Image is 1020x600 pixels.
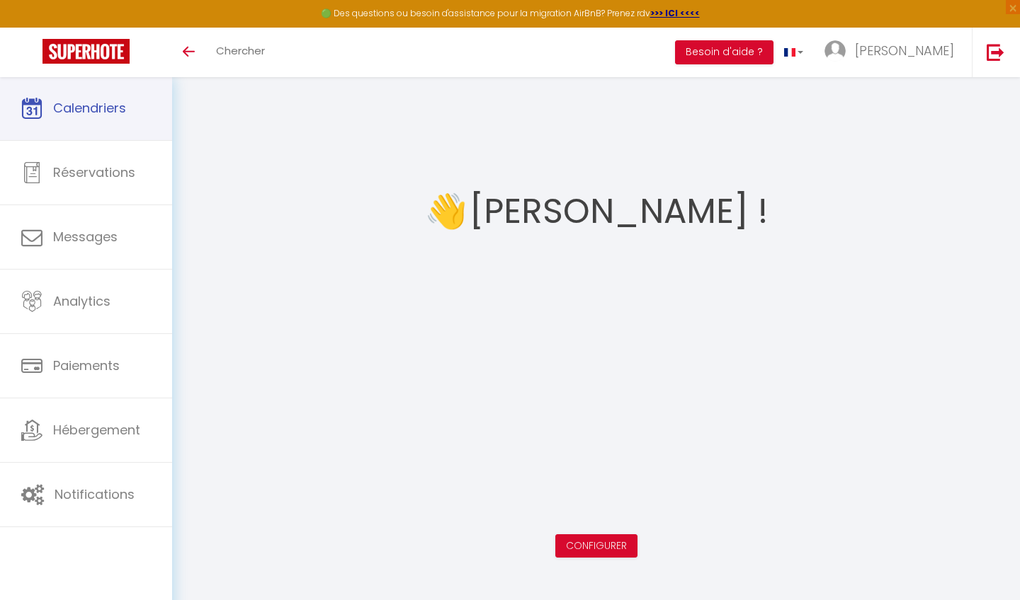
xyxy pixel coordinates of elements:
iframe: welcome-outil.mov [370,254,823,509]
span: Messages [53,228,118,246]
img: Super Booking [42,39,130,64]
img: logout [987,43,1004,61]
a: Chercher [205,28,276,77]
span: Hébergement [53,421,140,439]
span: [PERSON_NAME] [855,42,954,59]
span: Réservations [53,163,135,181]
a: Configurer [566,538,627,553]
span: Analytics [53,292,110,310]
h1: [PERSON_NAME] ! [470,169,768,254]
button: Configurer [555,534,637,558]
span: 👋 [425,185,467,238]
span: Calendriers [53,99,126,117]
span: Paiements [53,357,120,374]
a: >>> ICI <<<< [650,7,700,19]
button: Besoin d'aide ? [675,40,773,64]
a: ... [PERSON_NAME] [814,28,972,77]
span: Chercher [216,43,265,58]
img: ... [824,40,846,62]
span: Notifications [55,485,135,503]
